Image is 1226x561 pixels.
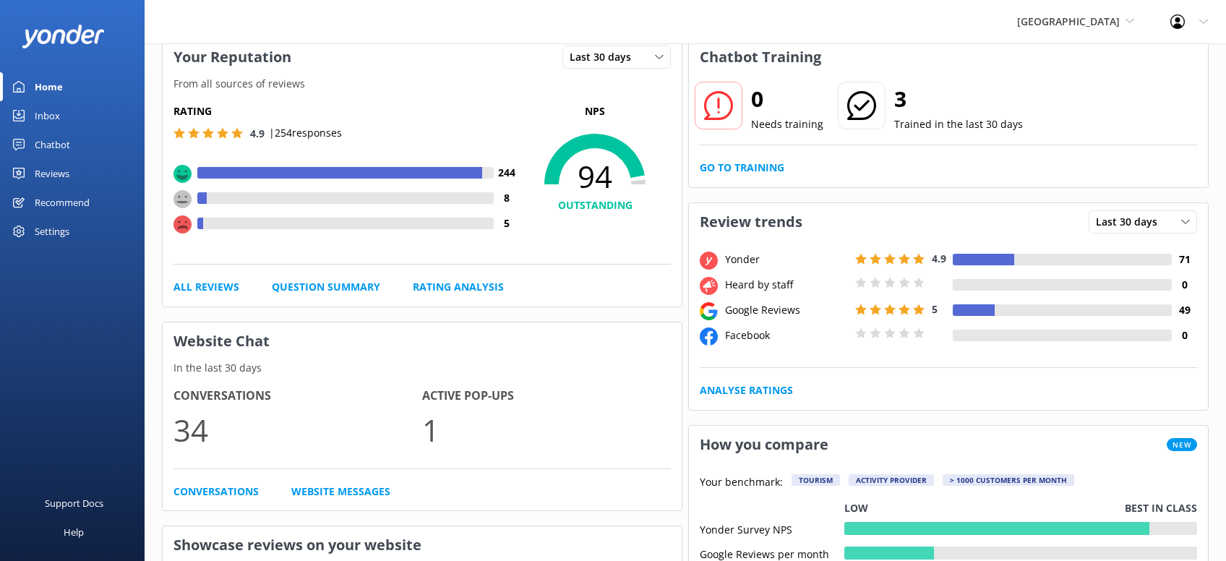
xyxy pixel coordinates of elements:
p: | 254 responses [269,125,342,141]
h4: 5 [494,215,519,231]
h3: Review trends [689,203,813,241]
div: Google Reviews per month [700,547,844,560]
a: Go to Training [700,160,784,176]
a: Conversations [173,484,259,500]
h3: Website Chat [163,322,682,360]
h4: 49 [1172,302,1197,318]
p: Trained in the last 30 days [894,116,1023,132]
div: Home [35,72,63,101]
p: Your benchmark: [700,474,783,492]
h4: Active Pop-ups [422,387,671,406]
h5: Rating [173,103,519,119]
a: Website Messages [291,484,390,500]
div: Activity Provider [849,474,934,486]
div: Yonder Survey NPS [700,522,844,535]
span: [GEOGRAPHIC_DATA] [1017,14,1120,28]
p: From all sources of reviews [163,76,682,92]
h3: How you compare [689,426,839,463]
a: Rating Analysis [413,279,504,295]
h4: 0 [1172,277,1197,293]
h4: 8 [494,190,519,206]
div: Heard by staff [721,277,852,293]
p: Low [844,500,868,516]
div: Settings [35,217,69,246]
p: Needs training [751,116,823,132]
h4: OUTSTANDING [519,197,671,213]
a: All Reviews [173,279,239,295]
div: Recommend [35,188,90,217]
div: Facebook [721,327,852,343]
span: 94 [519,158,671,194]
p: 1 [422,406,671,454]
p: In the last 30 days [163,360,682,376]
span: 4.9 [250,127,265,140]
span: 5 [932,302,938,316]
p: 34 [173,406,422,454]
img: yonder-white-logo.png [22,25,105,48]
p: Best in class [1125,500,1197,516]
p: NPS [519,103,671,119]
a: Question Summary [272,279,380,295]
h3: Chatbot Training [689,38,832,76]
div: Tourism [792,474,840,486]
a: Analyse Ratings [700,382,793,398]
div: > 1000 customers per month [943,474,1074,486]
h4: 0 [1172,327,1197,343]
div: Chatbot [35,130,70,159]
div: Google Reviews [721,302,852,318]
h4: 244 [494,165,519,181]
div: Help [64,518,84,547]
div: Support Docs [45,489,103,518]
div: Yonder [721,252,852,267]
h2: 3 [894,82,1023,116]
div: Inbox [35,101,60,130]
h4: 71 [1172,252,1197,267]
span: Last 30 days [1096,214,1166,230]
h3: Your Reputation [163,38,302,76]
h4: Conversations [173,387,422,406]
div: Reviews [35,159,69,188]
span: Last 30 days [570,49,640,65]
h2: 0 [751,82,823,116]
span: New [1167,438,1197,451]
span: 4.9 [932,252,946,265]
